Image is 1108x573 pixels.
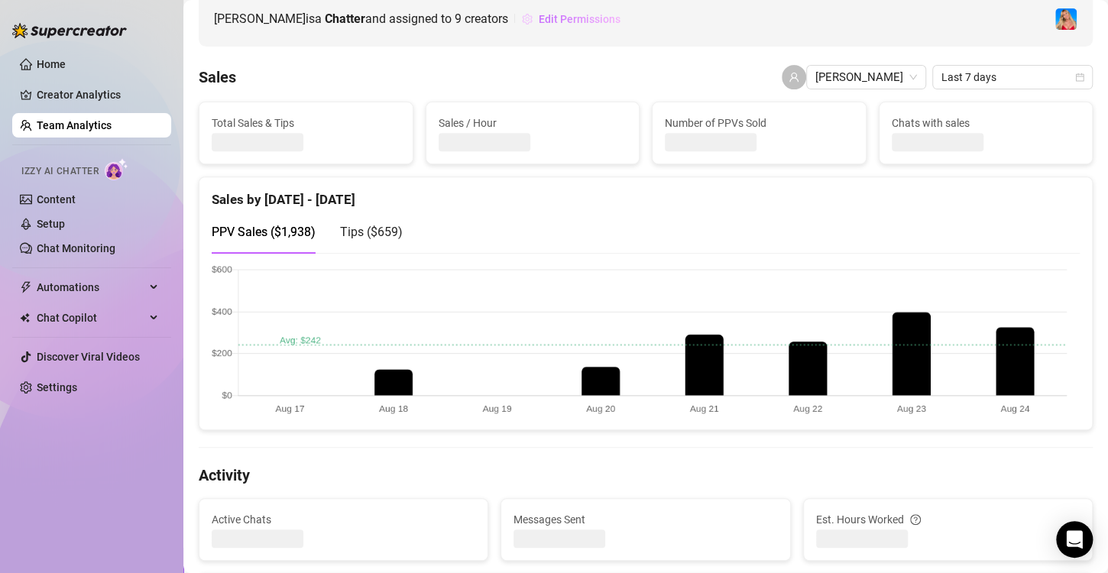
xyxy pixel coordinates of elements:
span: Chat Copilot [37,306,145,330]
span: PPV Sales ( $1,938 ) [212,225,316,239]
a: Home [37,58,66,70]
a: Creator Analytics [37,83,159,107]
a: Setup [37,218,65,230]
span: Izzy AI Chatter [21,164,99,179]
span: question-circle [910,511,921,528]
span: Total Sales & Tips [212,115,400,131]
a: Chat Monitoring [37,242,115,254]
a: Team Analytics [37,119,112,131]
span: [PERSON_NAME] is a and assigned to creators [214,9,508,28]
button: Edit Permissions [521,7,621,31]
span: thunderbolt [20,281,32,293]
span: Sales / Hour [439,115,627,131]
span: Active Chats [212,511,475,528]
span: user [789,72,799,83]
span: Last 7 days [941,66,1084,89]
img: AI Chatter [105,158,128,180]
span: Automations [37,275,145,299]
span: Chats with sales [892,115,1080,131]
a: Settings [37,381,77,393]
span: 9 [455,11,462,26]
div: Est. Hours Worked [816,511,1080,528]
img: Ashley [1055,8,1077,30]
b: Chatter [325,11,365,26]
span: Tips ( $659 ) [340,225,403,239]
h4: Sales [199,66,236,88]
span: Number of PPVs Sold [665,115,854,131]
span: Khristine [815,66,917,89]
a: Content [37,193,76,206]
img: logo-BBDzfeDw.svg [12,23,127,38]
span: Edit Permissions [539,13,620,25]
span: calendar [1075,73,1084,82]
div: Sales by [DATE] - [DATE] [212,177,1080,210]
span: setting [522,14,533,24]
div: Open Intercom Messenger [1056,521,1093,558]
img: Chat Copilot [20,312,30,323]
h4: Activity [199,465,1093,486]
a: Discover Viral Videos [37,351,140,363]
span: Messages Sent [514,511,777,528]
